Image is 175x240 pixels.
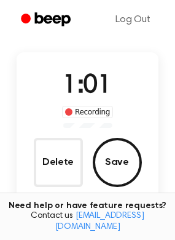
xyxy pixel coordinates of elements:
span: 1:01 [63,73,112,99]
a: Log Out [103,5,163,34]
span: Contact us [7,211,168,233]
a: [EMAIL_ADDRESS][DOMAIN_NAME] [55,212,144,231]
button: Save Audio Record [93,138,142,187]
button: Delete Audio Record [34,138,83,187]
a: Beep [12,8,82,32]
div: Recording [62,106,113,118]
